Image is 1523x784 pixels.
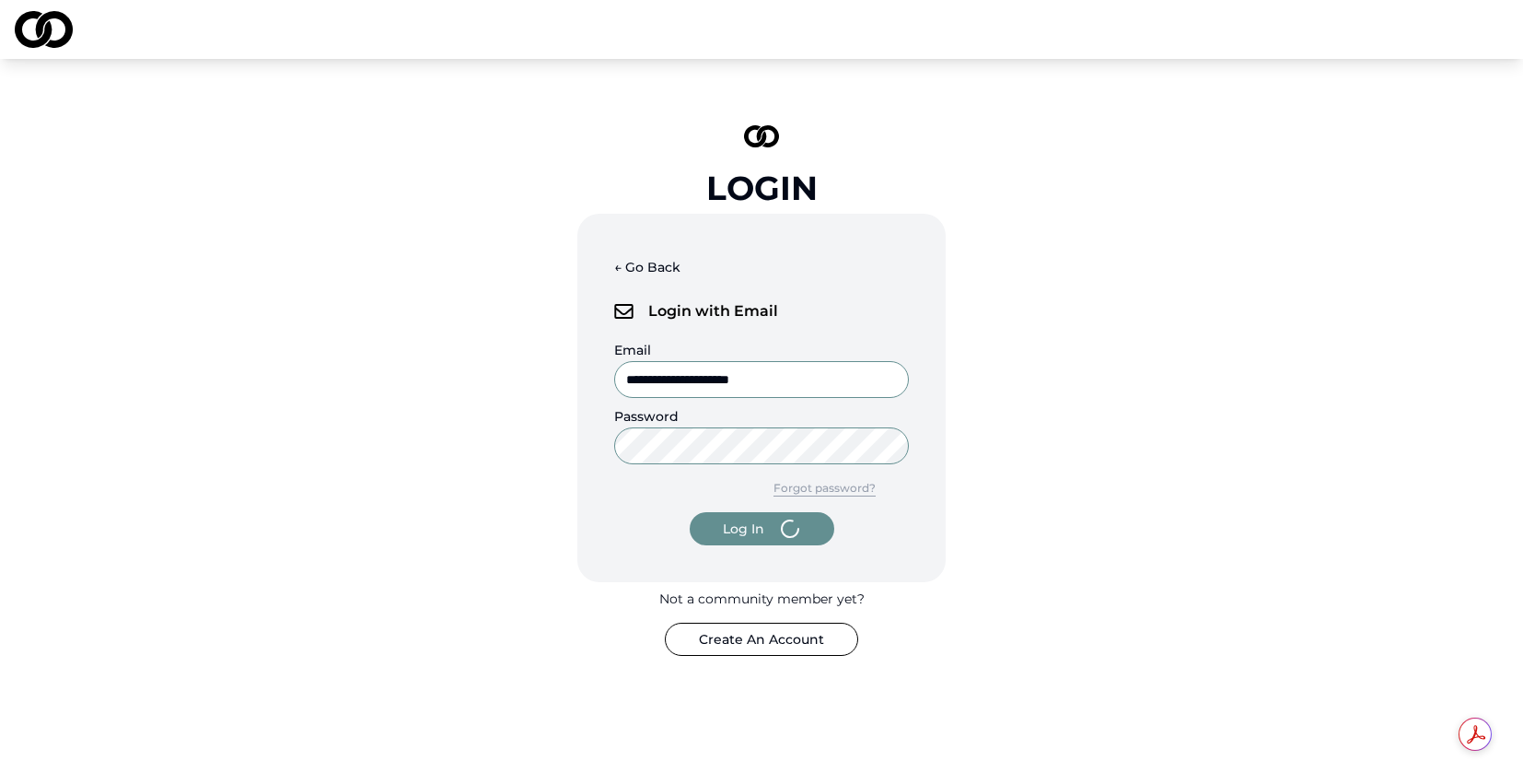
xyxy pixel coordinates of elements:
button: Forgot password? [740,472,909,505]
div: Log In [723,518,801,540]
label: Email [614,342,651,358]
label: Password [614,408,679,425]
img: logo [744,125,779,147]
img: logo [15,11,73,48]
button: Create An Account [665,623,858,656]
img: logo [614,304,634,319]
button: ← Go Back [614,251,680,284]
div: Login [706,170,818,206]
button: Log In [690,512,834,545]
div: Not a community member yet? [659,590,865,608]
div: Login with Email [614,291,909,332]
